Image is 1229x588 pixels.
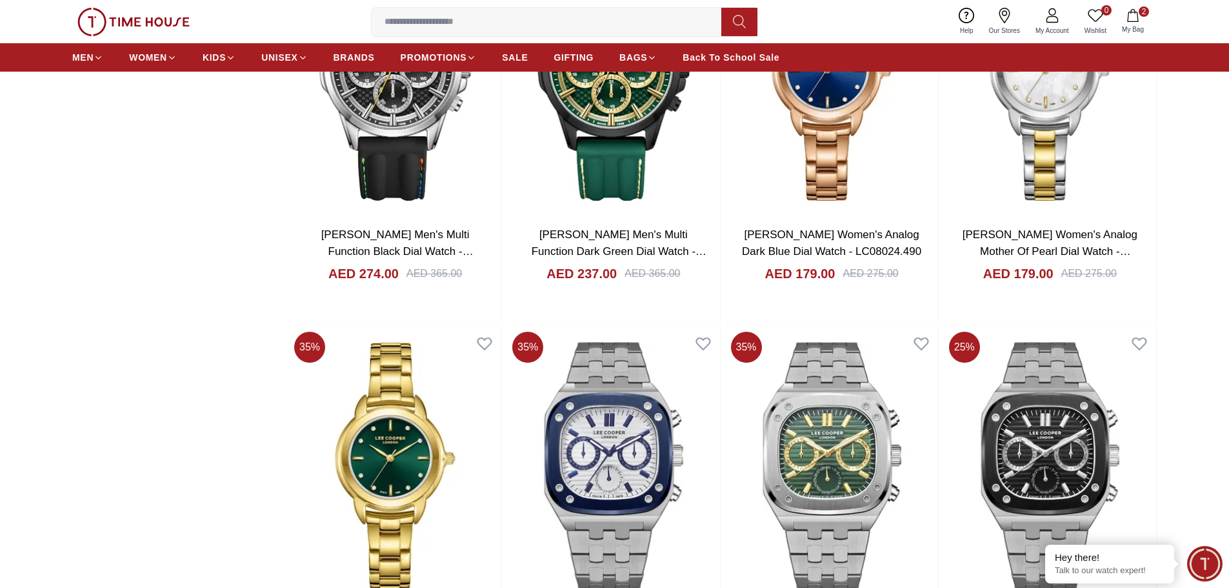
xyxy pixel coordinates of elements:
[328,265,399,283] h4: AED 274.00
[502,46,528,69] a: SALE
[983,265,1054,283] h4: AED 179.00
[512,332,543,363] span: 35 %
[1077,5,1114,38] a: 0Wishlist
[955,26,979,35] span: Help
[619,46,657,69] a: BAGS
[502,51,528,64] span: SALE
[984,26,1025,35] span: Our Stores
[401,51,467,64] span: PROMOTIONS
[294,332,325,363] span: 35 %
[1055,565,1164,576] p: Talk to our watch expert!
[554,51,594,64] span: GIFTING
[843,266,898,281] div: AED 275.00
[129,51,167,64] span: WOMEN
[683,51,779,64] span: Back To School Sale
[1187,546,1223,582] div: Chat Widget
[1061,266,1117,281] div: AED 275.00
[72,51,94,64] span: MEN
[321,228,474,274] a: [PERSON_NAME] Men's Multi Function Black Dial Watch - LC08048.351
[72,46,103,69] a: MEN
[1117,25,1149,34] span: My Bag
[1055,551,1164,564] div: Hey there!
[546,265,617,283] h4: AED 237.00
[261,51,297,64] span: UNISEX
[619,51,647,64] span: BAGS
[731,332,762,363] span: 35 %
[624,266,680,281] div: AED 365.00
[261,46,307,69] a: UNISEX
[1101,5,1112,15] span: 0
[203,46,235,69] a: KIDS
[981,5,1028,38] a: Our Stores
[1030,26,1074,35] span: My Account
[963,228,1137,274] a: [PERSON_NAME] Women's Analog Mother Of Pearl Dial Watch - LC08024.220
[406,266,462,281] div: AED 365.00
[1114,6,1152,37] button: 2My Bag
[1139,6,1149,17] span: 2
[401,46,477,69] a: PROMOTIONS
[952,5,981,38] a: Help
[683,46,779,69] a: Back To School Sale
[532,228,706,274] a: [PERSON_NAME] Men's Multi Function Dark Green Dial Watch - LC08048.077
[949,332,980,363] span: 25 %
[77,8,190,36] img: ...
[765,265,835,283] h4: AED 179.00
[203,51,226,64] span: KIDS
[554,46,594,69] a: GIFTING
[334,46,375,69] a: BRANDS
[129,46,177,69] a: WOMEN
[334,51,375,64] span: BRANDS
[742,228,921,258] a: [PERSON_NAME] Women's Analog Dark Blue Dial Watch - LC08024.490
[1079,26,1112,35] span: Wishlist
